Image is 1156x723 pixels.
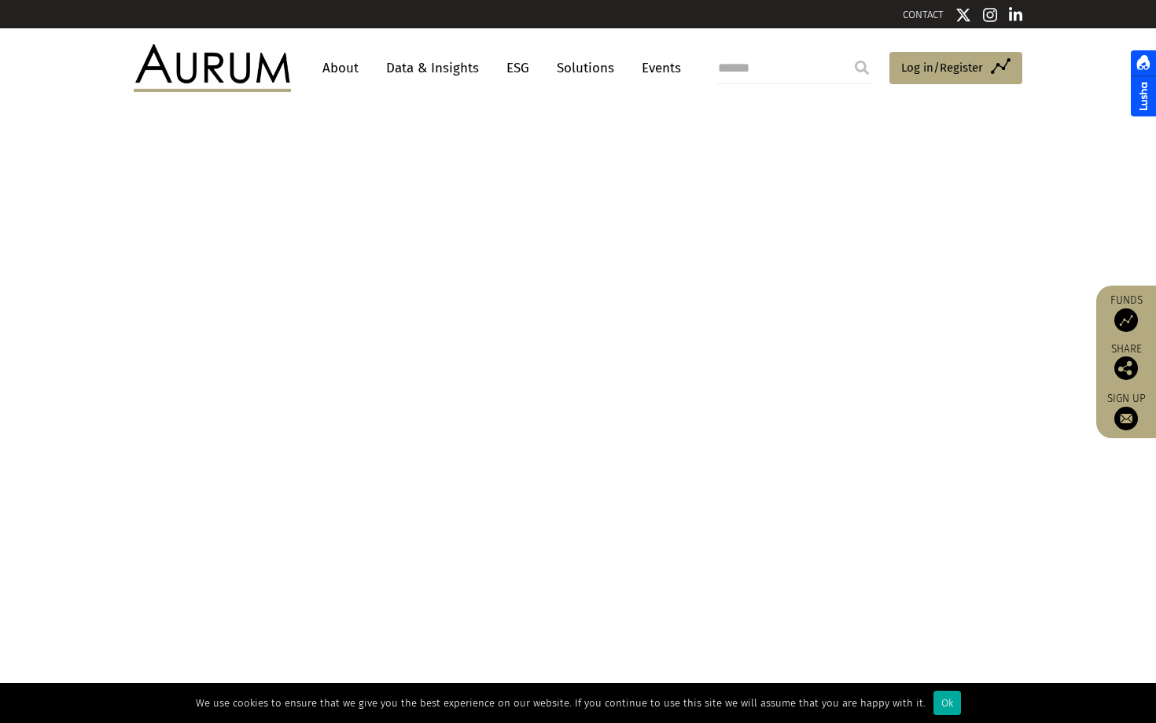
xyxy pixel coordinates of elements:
[933,691,961,715] div: Ok
[1104,392,1148,430] a: Sign up
[903,9,944,20] a: CONTACT
[889,52,1022,85] a: Log in/Register
[1114,356,1138,380] img: Share this post
[378,53,487,83] a: Data & Insights
[1114,308,1138,332] img: Access Funds
[901,58,983,77] span: Log in/Register
[634,53,681,83] a: Events
[1104,293,1148,332] a: Funds
[1104,344,1148,380] div: Share
[955,7,971,23] img: Twitter icon
[983,7,997,23] img: Instagram icon
[846,52,878,83] input: Submit
[315,53,366,83] a: About
[1114,407,1138,430] img: Sign up to our newsletter
[134,44,291,91] img: Aurum
[1009,7,1023,23] img: Linkedin icon
[499,53,537,83] a: ESG
[549,53,622,83] a: Solutions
